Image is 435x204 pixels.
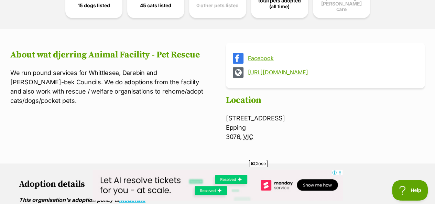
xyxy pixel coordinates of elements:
[226,95,425,106] h2: Location
[19,197,416,203] div: This organisation's adoption policy is
[392,180,428,201] iframe: Help Scout Beacon - Open
[249,160,268,167] span: Close
[93,170,343,201] iframe: Advertisement
[243,133,253,140] abbr: Victoria
[226,115,285,122] span: [STREET_ADDRESS]
[19,179,416,190] h2: Adoption details
[248,55,415,61] a: Facebook
[78,3,110,8] span: 15 dogs listed
[140,3,171,8] span: 45 cats listed
[10,50,209,60] h2: About wat djerring Animal Facility - Pet Rescue
[226,124,246,131] span: Epping
[196,3,239,8] span: 0 other pets listed
[248,69,415,75] a: [URL][DOMAIN_NAME]
[10,68,209,105] p: We run pound services for Whittlesea, Darebin and [PERSON_NAME]-bek Councils. We do adoptions fro...
[226,133,242,140] span: 3076,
